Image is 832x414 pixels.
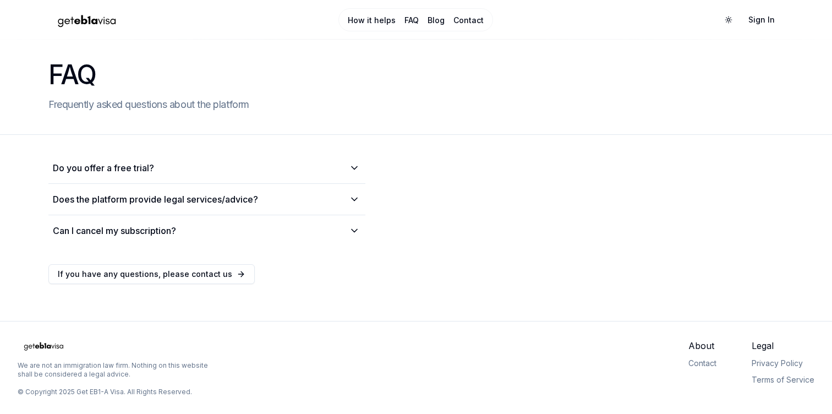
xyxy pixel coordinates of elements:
[48,10,293,30] a: Home Page
[348,15,396,26] a: How it helps
[453,15,484,26] a: Contact
[48,62,784,88] h1: FAQ
[53,161,154,175] h2: Do you offer a free trial?
[752,339,814,352] span: Legal
[338,8,493,31] nav: Main
[688,339,716,352] span: About
[752,375,814,384] a: Terms of Service
[53,193,258,206] h2: Does the platform provide legal services/advice?
[404,15,419,26] a: FAQ
[53,161,361,175] summary: Do you offer a free trial?
[752,358,803,368] a: Privacy Policy
[18,361,217,379] p: We are not an immigration law firm. Nothing on this website shall be considered a legal advice.
[48,97,784,112] h2: Frequently asked questions about the platform
[428,15,445,26] a: Blog
[48,10,125,30] img: geteb1avisa logo
[53,193,361,206] summary: Does the platform provide legal services/advice?
[688,358,716,368] a: Contact
[18,388,192,396] p: © Copyright 2025 Get EB1-A Visa. All Rights Reserved.
[18,339,70,352] img: geteb1avisa logo
[53,224,361,237] summary: Can I cancel my subscription?
[53,224,176,237] h2: Can I cancel my subscription?
[48,264,255,284] a: If you have any questions, please contact us
[58,269,232,280] span: If you have any questions, please contact us
[740,10,784,30] a: Sign In
[18,339,217,352] a: Home Page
